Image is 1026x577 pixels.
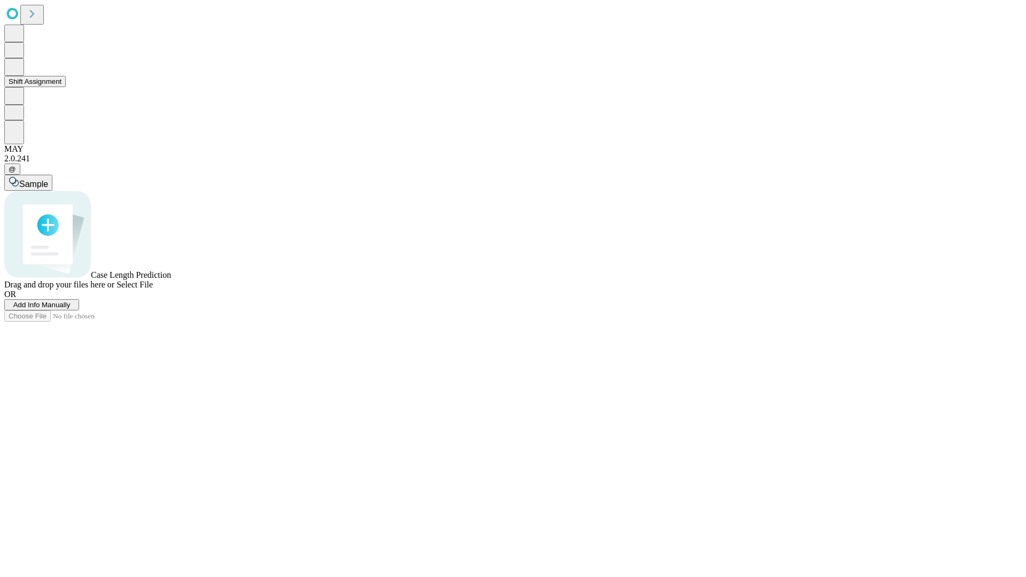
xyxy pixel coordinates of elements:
[4,144,1022,154] div: MAY
[4,299,79,310] button: Add Info Manually
[19,180,48,189] span: Sample
[4,280,114,289] span: Drag and drop your files here or
[4,163,20,175] button: @
[4,290,16,299] span: OR
[91,270,171,279] span: Case Length Prediction
[4,175,52,191] button: Sample
[13,301,71,309] span: Add Info Manually
[9,165,16,173] span: @
[4,154,1022,163] div: 2.0.241
[116,280,153,289] span: Select File
[4,76,66,87] button: Shift Assignment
